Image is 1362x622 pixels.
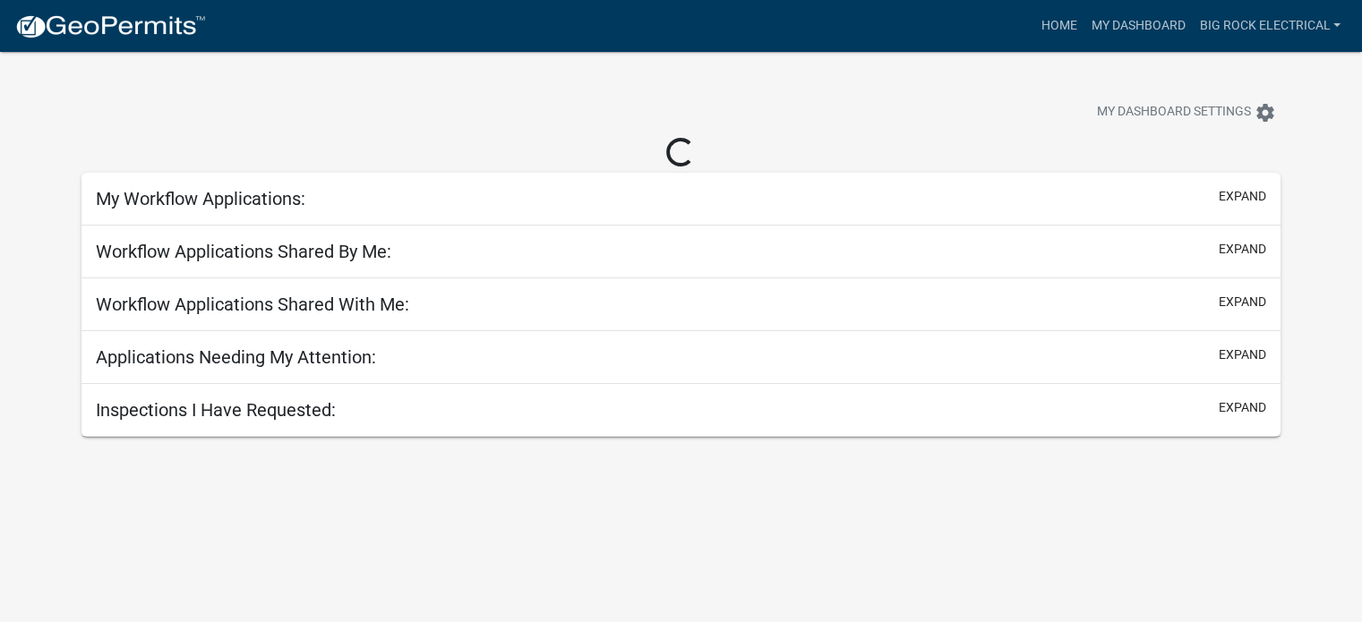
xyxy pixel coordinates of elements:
[96,294,409,315] h5: Workflow Applications Shared With Me:
[1033,9,1084,43] a: Home
[1219,293,1266,311] button: expand
[1219,187,1266,206] button: expand
[1192,9,1348,43] a: Big Rock Electrical
[1255,102,1276,124] i: settings
[1083,95,1290,130] button: My Dashboard Settingssettings
[1097,102,1251,124] span: My Dashboard Settings
[1084,9,1192,43] a: My Dashboard
[1219,345,1266,364] button: expand
[96,399,336,421] h5: Inspections I Have Requested:
[96,346,376,368] h5: Applications Needing My Attention:
[1219,398,1266,417] button: expand
[96,241,391,262] h5: Workflow Applications Shared By Me:
[96,188,305,209] h5: My Workflow Applications:
[1219,240,1266,259] button: expand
